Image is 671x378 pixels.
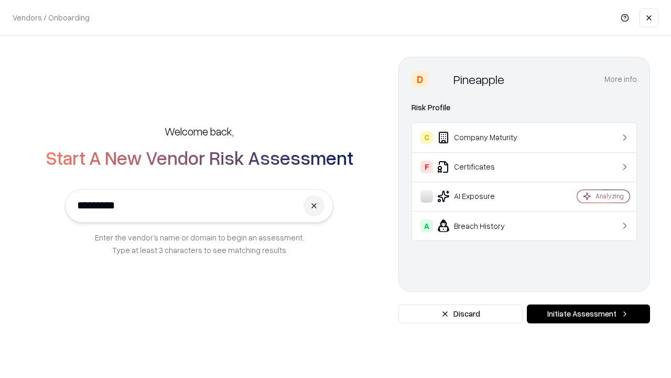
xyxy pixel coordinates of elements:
[604,70,637,89] button: More info
[13,12,90,23] p: Vendors / Onboarding
[398,304,523,323] button: Discard
[420,219,433,232] div: A
[95,231,304,256] p: Enter the vendor’s name or domain to begin an assessment. Type at least 3 characters to see match...
[420,219,546,232] div: Breach History
[420,161,546,173] div: Certificates
[165,124,234,139] h5: Welcome back,
[420,161,433,173] div: F
[453,71,504,88] div: Pineapple
[46,147,353,168] h2: Start A New Vendor Risk Assessment
[527,304,650,323] button: Initiate Assessment
[420,131,433,144] div: C
[420,131,546,144] div: Company Maturity
[412,101,637,114] div: Risk Profile
[596,192,624,201] div: Analyzing
[412,71,428,88] div: D
[432,71,449,88] img: Pineapple
[420,190,546,203] div: AI Exposure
